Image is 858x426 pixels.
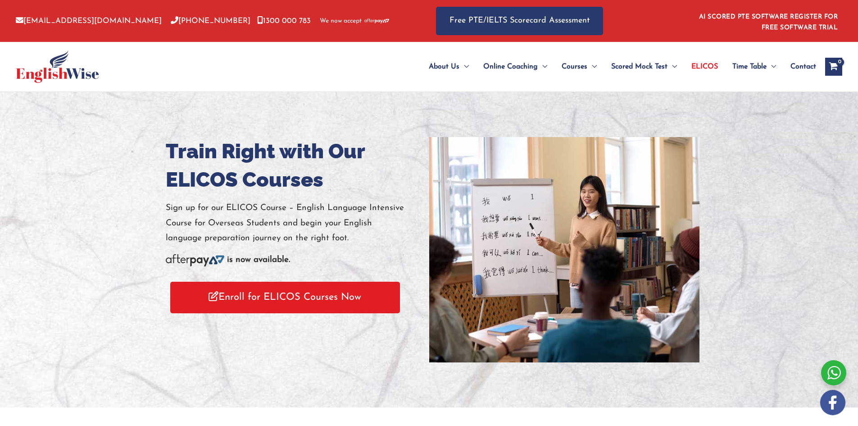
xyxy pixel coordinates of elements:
span: Time Table [732,51,767,82]
a: Contact [783,51,816,82]
aside: Header Widget 1 [694,6,842,36]
a: Time TableMenu Toggle [725,51,783,82]
a: Scored Mock TestMenu Toggle [604,51,684,82]
a: Free PTE/IELTS Scorecard Assessment [436,7,603,35]
a: About UsMenu Toggle [422,51,476,82]
a: AI SCORED PTE SOFTWARE REGISTER FOR FREE SOFTWARE TRIAL [699,14,838,31]
span: Courses [562,51,587,82]
span: About Us [429,51,459,82]
span: We now accept [320,17,362,26]
span: Menu Toggle [538,51,547,82]
nav: Site Navigation: Main Menu [407,51,816,82]
img: Afterpay-Logo [166,254,224,266]
span: Menu Toggle [587,51,597,82]
b: is now available. [227,256,290,264]
p: Sign up for our ELICOS Course – English Language Intensive Course for Overseas Students and begin... [166,201,422,246]
a: [EMAIL_ADDRESS][DOMAIN_NAME] [16,17,162,25]
a: Enroll for ELICOS Courses Now [170,282,400,313]
span: Scored Mock Test [611,51,667,82]
a: 1300 000 783 [257,17,311,25]
img: white-facebook.png [820,390,845,415]
span: Menu Toggle [767,51,776,82]
span: Contact [790,51,816,82]
img: Afterpay-Logo [364,18,389,23]
img: cropped-ew-logo [16,50,99,83]
a: ELICOS [684,51,725,82]
a: [PHONE_NUMBER] [171,17,250,25]
h1: Train Right with Our ELICOS Courses [166,137,422,194]
span: Menu Toggle [667,51,677,82]
a: CoursesMenu Toggle [554,51,604,82]
a: Online CoachingMenu Toggle [476,51,554,82]
span: Online Coaching [483,51,538,82]
a: View Shopping Cart, empty [825,58,842,76]
span: Menu Toggle [459,51,469,82]
span: ELICOS [691,51,718,82]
